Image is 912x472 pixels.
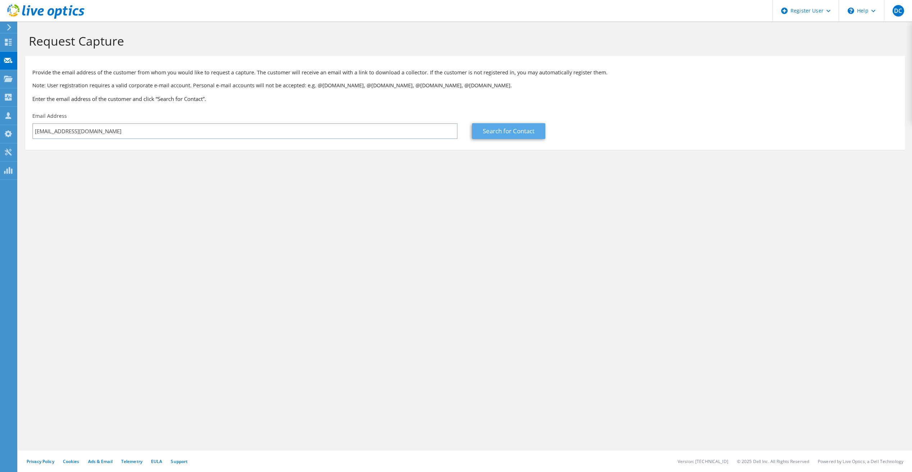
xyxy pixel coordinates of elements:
[893,5,904,17] span: DC
[63,458,79,464] a: Cookies
[32,112,67,120] label: Email Address
[171,458,188,464] a: Support
[32,69,898,77] p: Provide the email address of the customer from whom you would like to request a capture. The cust...
[32,82,898,89] p: Note: User registration requires a valid corporate e-mail account. Personal e-mail accounts will ...
[678,458,728,464] li: Version: [TECHNICAL_ID]
[27,458,54,464] a: Privacy Policy
[29,33,898,48] h1: Request Capture
[848,8,854,14] svg: \n
[32,95,898,103] h3: Enter the email address of the customer and click “Search for Contact”.
[88,458,113,464] a: Ads & Email
[151,458,162,464] a: EULA
[121,458,142,464] a: Telemetry
[818,458,903,464] li: Powered by Live Optics, a Dell Technology
[472,123,545,139] a: Search for Contact
[737,458,809,464] li: © 2025 Dell Inc. All Rights Reserved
